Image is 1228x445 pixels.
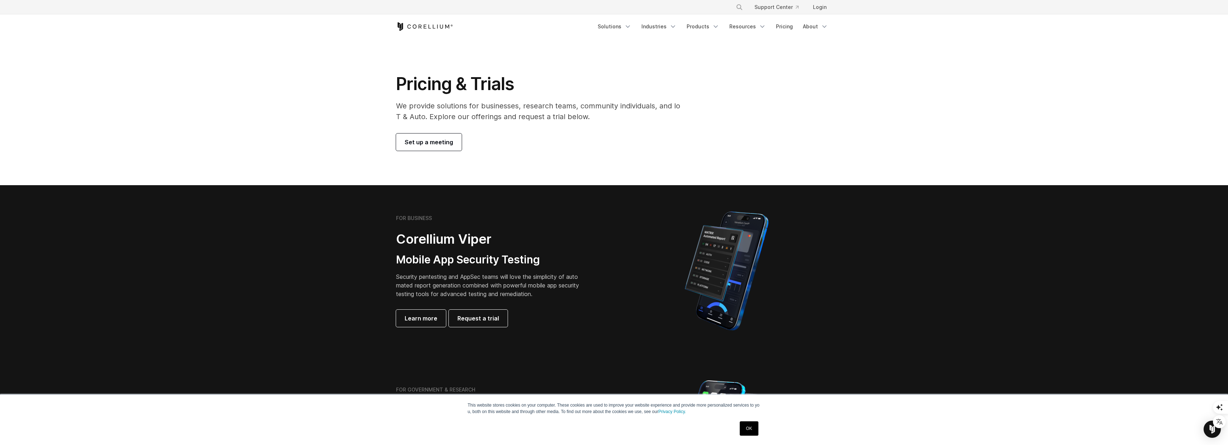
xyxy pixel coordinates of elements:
[749,1,804,14] a: Support Center
[740,421,758,436] a: OK
[593,20,832,33] div: 导航菜单
[727,1,832,14] div: 导航菜单
[772,20,797,33] a: Pricing
[396,387,475,393] h6: FOR GOVERNMENT & RESEARCH
[396,100,682,122] p: We provide solutions for businesses, research teams, community individuals, and IoT & Auto. Explo...
[725,20,770,33] a: Resources
[733,1,746,14] button: 搜索
[673,208,781,334] img: Corellium MATRIX 自动生成 iPhone 报告，显示跨安全类别的应用程序漏洞测试结果。
[799,20,832,33] a: About
[405,138,453,146] span: Set up a meeting
[449,310,508,327] a: Request a trial
[593,20,636,33] a: Solutions
[658,409,686,414] a: Privacy Policy.
[637,20,681,33] a: Industries
[396,73,682,95] h1: Pricing & Trials
[396,231,580,247] h2: Corellium Viper
[396,133,462,151] a: Set up a meeting
[396,215,432,221] h6: FOR BUSINESS
[396,310,446,327] a: Learn more
[405,314,437,323] span: Learn more
[457,314,499,323] span: Request a trial
[682,20,724,33] a: Products
[396,22,453,31] a: 科雷利姆之家
[468,402,761,415] p: This website stores cookies on your computer. These cookies are used to improve your website expe...
[396,272,580,298] p: Security pentesting and AppSec teams will love the simplicity of automated report generation comb...
[1204,421,1221,438] div: 打开 Intercom Messenger
[396,253,580,267] h3: Mobile App Security Testing
[807,1,832,14] a: Login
